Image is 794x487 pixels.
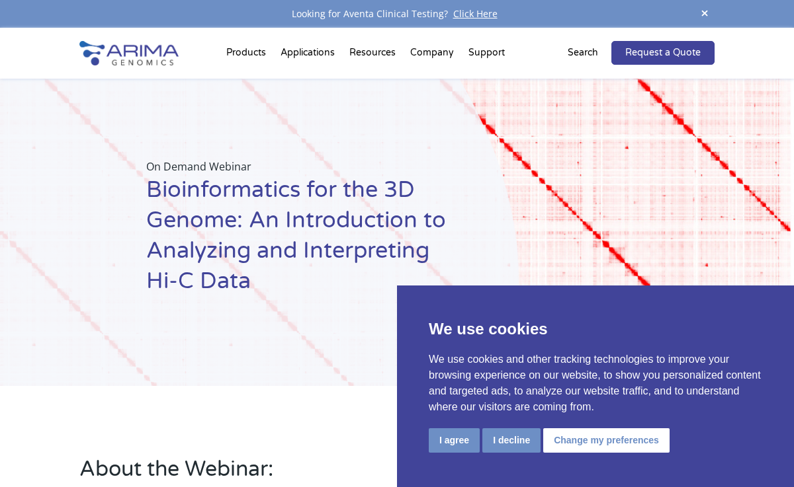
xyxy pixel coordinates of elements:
[429,317,762,341] p: We use cookies
[543,428,670,453] button: Change my preferences
[448,7,503,20] a: Click Here
[79,5,715,22] div: Looking for Aventa Clinical Testing?
[482,428,541,453] button: I decline
[568,44,598,61] p: Search
[611,41,715,65] a: Request a Quote
[146,175,453,307] h1: Bioinformatics for the 3D Genome: An Introduction to Analyzing and Interpreting Hi-C Data
[429,428,480,453] button: I agree
[146,158,453,175] p: On Demand Webinar
[429,352,762,415] p: We use cookies and other tracking technologies to improve your browsing experience on our website...
[79,41,179,65] img: Arima-Genomics-logo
